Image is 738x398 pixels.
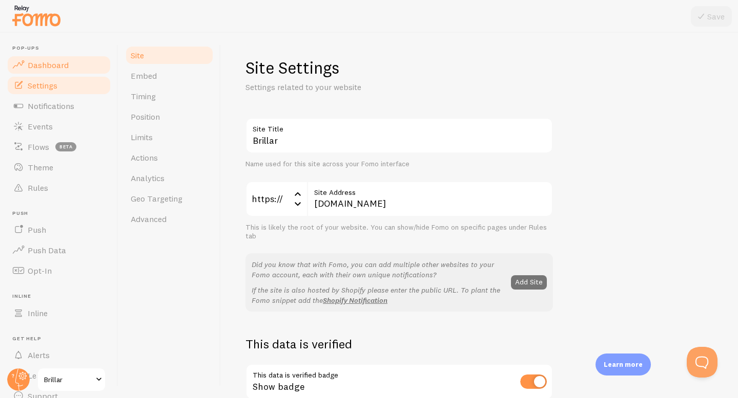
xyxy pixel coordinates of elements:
a: Advanced [125,209,214,229]
span: Inline [12,293,112,300]
a: Dashboard [6,55,112,75]
div: Learn more [596,353,651,375]
a: Events [6,116,112,137]
span: Dashboard [28,60,69,70]
div: https:// [245,181,307,217]
span: Timing [131,91,156,101]
span: Position [131,112,160,122]
span: Flows [28,142,49,152]
a: Shopify Notification [323,296,387,305]
a: Push Data [6,240,112,260]
span: Brillar [44,373,93,386]
a: Rules [6,178,112,198]
a: Notifications [6,96,112,116]
span: beta [55,142,76,151]
a: Flows beta [6,137,112,157]
button: Add Site [511,275,547,290]
div: Name used for this site across your Fomo interface [245,160,553,169]
iframe: Help Scout Beacon - Open [687,347,717,378]
input: myhonestcompany.com [307,181,553,217]
a: Limits [125,127,214,147]
span: Opt-In [28,266,52,276]
div: This is likely the root of your website. You can show/hide Fomo on specific pages under Rules tab [245,223,553,241]
span: Push Data [28,245,66,255]
a: Position [125,106,214,127]
span: Embed [131,71,157,81]
span: Rules [28,183,48,193]
span: Push [12,210,112,217]
label: Site Title [245,118,553,135]
span: Actions [131,152,158,163]
a: Actions [125,147,214,168]
span: Limits [131,132,153,142]
a: Push [6,219,112,240]
span: Inline [28,308,48,318]
span: Theme [28,162,53,172]
a: Inline [6,303,112,323]
h1: Site Settings [245,57,553,78]
p: Settings related to your website [245,81,491,93]
span: Analytics [131,173,165,183]
a: Opt-In [6,260,112,281]
a: Learn [6,365,112,386]
p: Did you know that with Fomo, you can add multiple other websites to your Fomo account, each with ... [252,259,505,280]
a: Geo Targeting [125,188,214,209]
h2: This data is verified [245,336,553,352]
span: Get Help [12,336,112,342]
a: Alerts [6,345,112,365]
span: Push [28,225,46,235]
a: Embed [125,65,214,86]
span: Events [28,121,53,131]
span: Advanced [131,214,167,224]
img: fomo-relay-logo-orange.svg [11,3,62,29]
p: Learn more [604,360,643,369]
a: Theme [6,157,112,178]
span: Settings [28,80,57,91]
span: Notifications [28,101,74,111]
a: Site [125,45,214,65]
a: Settings [6,75,112,96]
span: Site [131,50,144,60]
p: If the site is also hosted by Shopify please enter the public URL. To plant the Fomo snippet add the [252,285,505,305]
span: Pop-ups [12,45,112,52]
a: Timing [125,86,214,106]
label: Site Address [307,181,553,198]
a: Analytics [125,168,214,188]
span: Geo Targeting [131,193,182,204]
a: Brillar [37,367,106,392]
span: Alerts [28,350,50,360]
